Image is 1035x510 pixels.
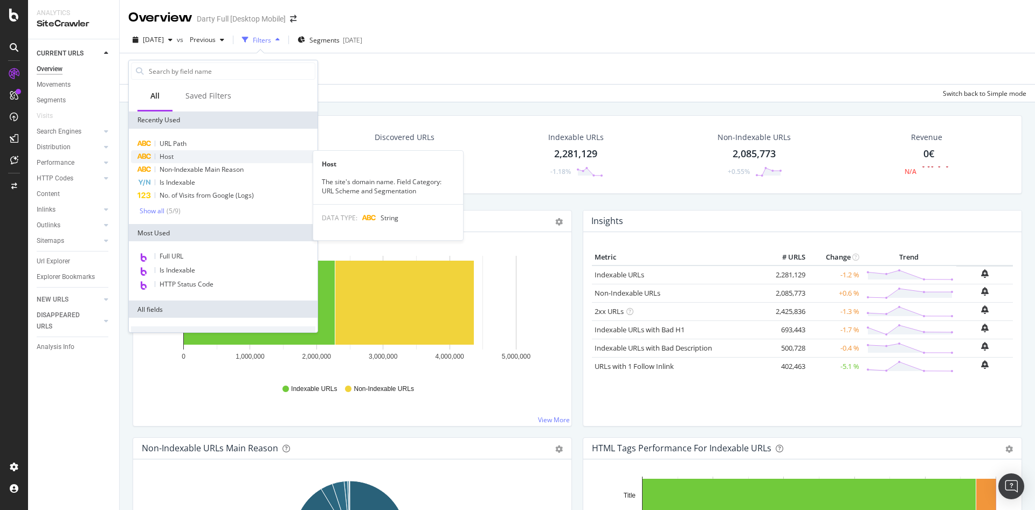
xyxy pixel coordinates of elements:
span: Revenue [911,132,942,143]
div: Indexable URLs [548,132,604,143]
div: 4,368,949 [383,147,426,161]
span: vs [177,35,185,44]
div: Darty Full [Desktop Mobile] [197,13,286,24]
input: Search by field name [148,63,315,79]
div: v 4.0.25 [30,17,53,26]
div: URLs [131,326,315,344]
div: 2,085,773 [733,147,776,161]
text: 0 [182,353,185,360]
a: CURRENT URLS [37,48,101,59]
div: N/A [905,167,916,176]
div: Inlinks [37,204,56,215]
a: Indexable URLs with Bad Description [595,343,712,353]
div: [DATE] [343,36,362,45]
div: bell-plus [981,269,989,278]
span: Full URL [160,251,183,261]
button: [DATE] [128,31,177,48]
div: All [150,90,160,101]
div: Domaine [57,64,83,71]
td: 2,425,836 [765,302,808,320]
a: Url Explorer [37,256,112,267]
a: Segments [37,95,112,106]
div: gear [555,445,563,453]
span: Is Indexable [160,178,195,187]
text: 1,000,000 [236,353,265,360]
text: 3,000,000 [369,353,398,360]
span: No. of Visits from Google (Logs) [160,191,254,200]
td: -0.4 % [808,339,862,357]
div: HTML Tags Performance for Indexable URLs [592,443,771,453]
div: Sitemaps [37,235,64,247]
div: Recently Used [129,111,318,129]
div: Segments [37,95,66,106]
span: URL Path [160,139,187,148]
div: ( 5 / 9 ) [164,206,181,215]
div: Outlinks [37,220,60,231]
div: Explorer Bookmarks [37,271,95,283]
text: 4,000,000 [435,353,464,360]
div: Analytics [37,9,111,18]
text: 2,000,000 [302,353,332,360]
a: 2xx URLs [595,306,624,316]
button: Filters [238,31,284,48]
span: 0€ [923,147,934,160]
span: Indexable URLs [291,385,337,394]
a: Explorer Bookmarks [37,271,112,283]
div: Movements [37,79,71,90]
div: Saved Filters [185,90,231,101]
svg: A chart. [142,249,558,374]
td: 693,443 [765,320,808,339]
div: NEW URLS [37,294,68,305]
div: Overview [128,9,192,27]
div: Search Engines [37,126,81,137]
a: HTTP Codes [37,173,101,184]
td: 2,085,773 [765,284,808,302]
a: View More [538,415,570,424]
div: SiteCrawler [37,18,111,30]
a: Analysis Info [37,341,112,353]
span: String [381,213,398,222]
a: NEW URLS [37,294,101,305]
div: Discovered URLs [375,132,434,143]
a: Performance [37,157,101,169]
td: -5.1 % [808,357,862,375]
a: Sitemaps [37,235,101,247]
div: Host [313,159,463,169]
div: The site's domain name. Field Category: URL Scheme and Segmentation [313,177,463,195]
div: 2,281,129 [554,147,597,161]
div: HTTP Codes [37,173,73,184]
a: Content [37,188,112,200]
div: Most Used [129,224,318,241]
a: Overview [37,64,112,75]
div: bell-plus [981,342,989,351]
div: Distribution [37,142,71,153]
div: Non-Indexable URLs [717,132,791,143]
div: Domaine: [DOMAIN_NAME] [28,28,122,37]
th: Metric [592,249,765,266]
img: tab_keywords_by_traffic_grey.svg [124,62,133,71]
span: Non-Indexable Main Reason [160,165,244,174]
text: 5,000,000 [502,353,531,360]
span: HTTP Status Code [160,280,213,289]
td: 2,281,129 [765,266,808,284]
td: +0.6 % [808,284,862,302]
th: # URLS [765,249,808,266]
button: Segments[DATE] [293,31,367,48]
div: Non-Indexable URLs Main Reason [142,443,278,453]
a: Visits [37,110,64,122]
button: Previous [185,31,229,48]
div: gear [555,218,563,226]
a: Outlinks [37,220,101,231]
div: -1.18% [550,167,571,176]
span: DATA TYPE: [322,213,357,222]
a: URLs with 1 Follow Inlink [595,361,674,371]
a: Movements [37,79,112,90]
div: gear [1005,445,1013,453]
div: Switch back to Simple mode [943,89,1026,98]
a: Indexable URLs with Bad H1 [595,325,685,334]
div: DISAPPEARED URLS [37,310,91,332]
span: 2025 Aug. 31st [143,35,164,44]
a: Inlinks [37,204,101,215]
h4: Insights [591,214,623,228]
